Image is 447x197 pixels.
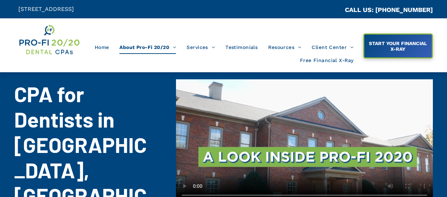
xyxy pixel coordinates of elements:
[306,41,359,54] a: Client Center
[89,41,114,54] a: Home
[263,41,306,54] a: Resources
[365,37,431,55] span: START YOUR FINANCIAL X-RAY
[220,41,263,54] a: Testimonials
[18,6,74,12] span: [STREET_ADDRESS]
[18,24,80,56] img: Get Dental CPA Consulting, Bookkeeping, & Bank Loans
[363,33,433,59] a: START YOUR FINANCIAL X-RAY
[114,41,181,54] a: About Pro-Fi 20/20
[181,41,220,54] a: Services
[315,7,345,13] span: CA::CALLC
[345,6,433,13] a: CALL US: [PHONE_NUMBER]
[295,54,359,67] a: Free Financial X-Ray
